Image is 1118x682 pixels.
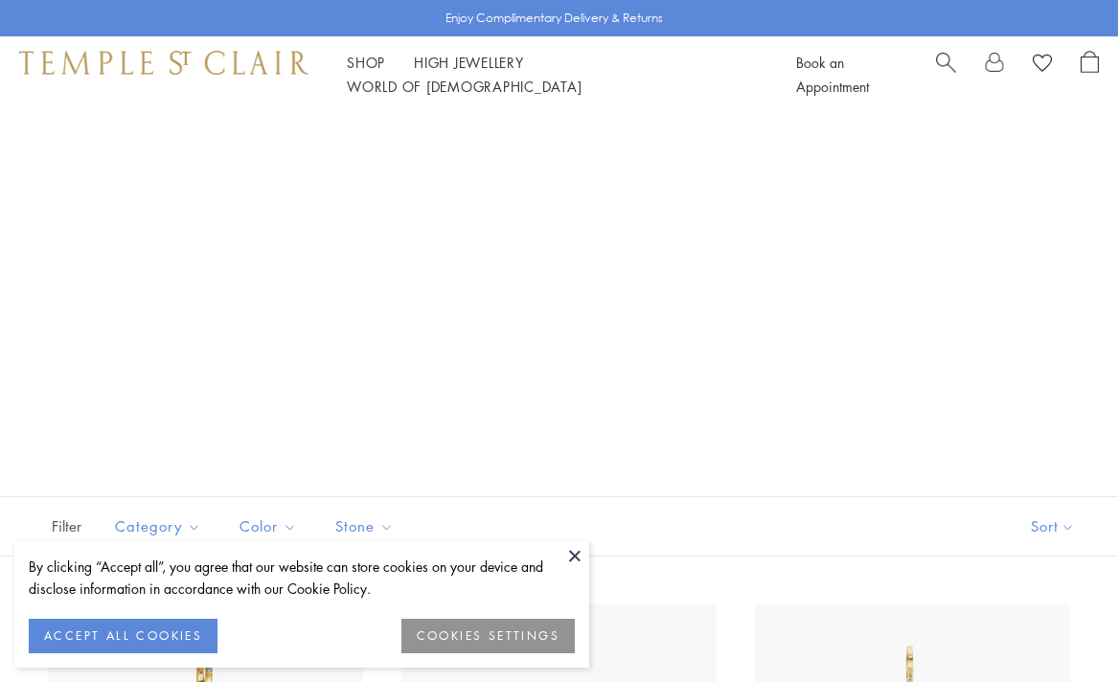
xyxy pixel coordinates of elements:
[105,514,216,538] span: Category
[445,9,663,28] p: Enjoy Complimentary Delivery & Returns
[230,514,311,538] span: Color
[19,51,308,74] img: Temple St. Clair
[321,505,408,548] button: Stone
[347,51,753,99] nav: Main navigation
[1022,592,1099,663] iframe: Gorgias live chat messenger
[29,556,575,600] div: By clicking “Accept all”, you agree that our website can store cookies on your device and disclos...
[988,497,1118,556] button: Show sort by
[796,53,869,96] a: Book an Appointment
[326,514,408,538] span: Stone
[347,77,582,96] a: World of [DEMOGRAPHIC_DATA]World of [DEMOGRAPHIC_DATA]
[347,53,385,72] a: ShopShop
[225,505,311,548] button: Color
[414,53,524,72] a: High JewelleryHigh Jewellery
[29,619,217,653] button: ACCEPT ALL COOKIES
[401,619,575,653] button: COOKIES SETTINGS
[1033,51,1052,80] a: View Wishlist
[101,505,216,548] button: Category
[936,51,956,99] a: Search
[1081,51,1099,99] a: Open Shopping Bag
